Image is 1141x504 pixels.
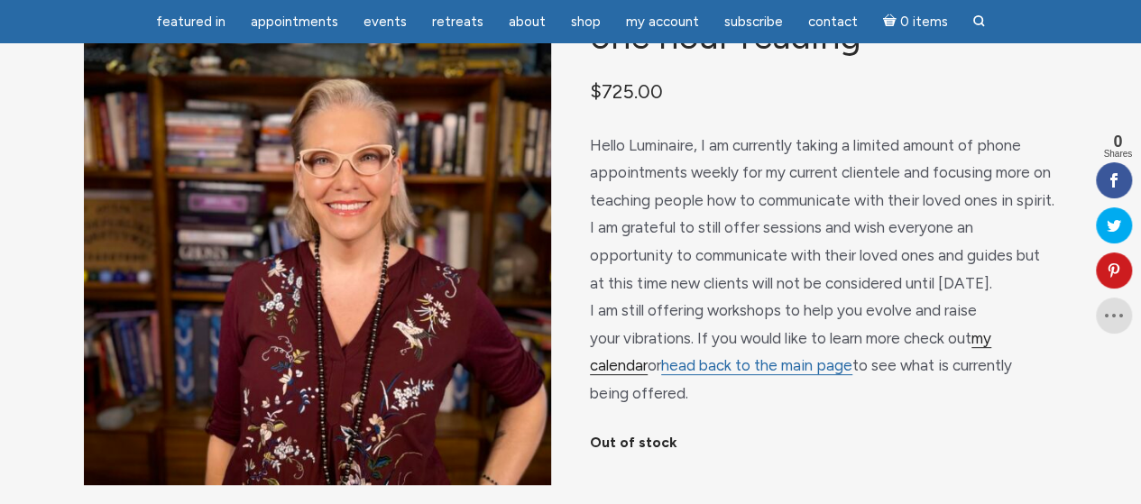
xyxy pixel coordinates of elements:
[590,136,1054,402] span: Hello Luminaire, I am currently taking a limited amount of phone appointments weekly for my curre...
[421,5,494,40] a: Retreats
[1103,150,1132,159] span: Shares
[590,429,1057,457] p: Out of stock
[899,15,947,29] span: 0 items
[240,5,349,40] a: Appointments
[872,3,959,40] a: Cart0 items
[363,14,407,30] span: Events
[1103,133,1132,150] span: 0
[509,14,546,30] span: About
[498,5,557,40] a: About
[590,80,663,103] bdi: 725.00
[560,5,612,40] a: Shop
[353,5,418,40] a: Events
[145,5,236,40] a: featured in
[626,14,699,30] span: My Account
[590,18,1057,57] h1: One Hour Reading
[883,14,900,30] i: Cart
[713,5,794,40] a: Subscribe
[724,14,783,30] span: Subscribe
[84,18,551,485] img: One Hour Reading
[251,14,338,30] span: Appointments
[808,14,858,30] span: Contact
[590,80,602,103] span: $
[571,14,601,30] span: Shop
[432,14,483,30] span: Retreats
[615,5,710,40] a: My Account
[156,14,225,30] span: featured in
[797,5,869,40] a: Contact
[661,356,852,375] a: head back to the main page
